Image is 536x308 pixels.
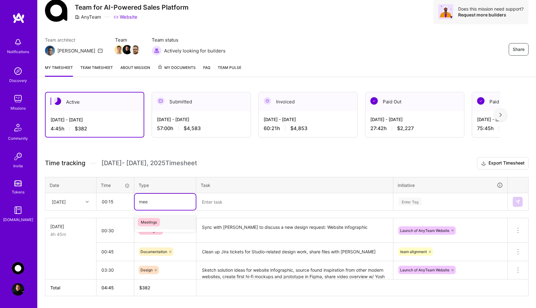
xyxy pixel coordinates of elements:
div: Community [8,135,28,142]
i: icon Mail [98,48,103,53]
span: Meetings [138,218,160,226]
a: Team Member Avatar [123,44,131,55]
div: Active [46,93,144,111]
img: Team Member Avatar [131,45,140,54]
span: My Documents [158,64,196,71]
img: Submitted [157,97,164,105]
div: Submitted [152,92,251,111]
img: Invite [12,150,24,163]
div: Paid Out [365,92,464,111]
span: $4,583 [184,125,201,132]
th: Task [196,177,393,193]
img: User Avatar [12,283,24,296]
a: About Mission [120,64,150,77]
a: Team Member Avatar [115,44,123,55]
div: [DATE] - [DATE] [370,116,459,123]
textarea: Clean up Jira tickets for Studio-related design work, share files with [PERSON_NAME] [197,243,392,260]
input: HH:MM [97,193,134,210]
span: Team status [152,37,226,43]
button: Share [509,43,529,56]
div: [DATE] [50,223,91,230]
img: guide book [12,204,24,216]
span: Share [513,46,525,52]
img: Avatar [438,4,453,19]
div: Missions [11,105,26,111]
img: bell [12,36,24,48]
th: Type [134,177,196,193]
img: Team Member Avatar [114,45,124,54]
a: FAQ [203,64,210,77]
div: [DOMAIN_NAME] [3,216,33,223]
h3: Team for AI-Powered Sales Platform [75,3,189,11]
span: $ 382 [139,285,150,290]
div: Discovery [9,77,27,84]
div: 4h 45m [50,231,91,238]
span: Team Pulse [218,65,241,70]
div: [DATE] - [DATE] [51,116,139,123]
div: Initiative [398,182,503,189]
a: My timesheet [45,64,73,77]
textarea: Sync with [PERSON_NAME] to discuss a new design request: Website infographic [197,219,392,242]
a: AnyTeam: Team for AI-Powered Sales Platform [10,262,26,274]
a: Team Pulse [218,64,241,77]
th: 04:45 [96,279,134,296]
span: $2,227 [397,125,414,132]
div: 57:00 h [157,125,246,132]
th: Date [45,177,96,193]
img: Submit [515,199,520,204]
img: Active [54,97,61,105]
div: Tokens [12,189,25,195]
span: Meetings [141,228,157,233]
div: 27:42 h [370,125,459,132]
div: 4:45 h [51,125,139,132]
i: icon CompanyGray [75,15,80,20]
span: $382 [75,125,87,132]
img: AnyTeam: Team for AI-Powered Sales Platform [12,262,24,274]
div: [DATE] - [DATE] [264,116,352,123]
div: Invite [13,163,23,169]
img: tokens [14,180,22,186]
img: Invoiced [264,97,271,105]
div: [PERSON_NAME] [57,48,95,54]
span: [DATE] - [DATE] , 2025 Timesheet [101,159,197,167]
img: right [499,113,502,117]
span: Team [115,37,139,43]
i: icon Chevron [86,200,89,203]
div: Time [101,182,130,188]
span: Launch of AnyTeam Website [400,268,449,272]
div: Invoiced [259,92,357,111]
textarea: Sketch solution ideas for website infographic, source found inspiration from other modern website... [197,262,392,279]
button: Export Timesheet [477,157,529,170]
th: Total [45,279,96,296]
span: Documentation [141,249,167,254]
div: [DATE] [52,198,66,205]
div: 60:21 h [264,125,352,132]
i: icon Download [481,160,486,167]
img: discovery [12,65,24,77]
span: Launch of AnyTeam Website [400,228,449,233]
a: Team Member Avatar [131,44,139,55]
div: AnyTeam [75,14,101,20]
span: Team architect [45,37,103,43]
span: team alignment [400,249,427,254]
a: My Documents [158,64,196,77]
div: Request more builders [458,12,524,18]
input: HH:MM [96,262,134,278]
img: Paid Out [370,97,378,105]
div: Notifications [7,48,29,55]
img: Actively looking for builders [152,46,162,56]
img: Community [11,120,25,135]
a: Website [114,14,137,20]
img: logo [12,12,25,24]
a: Team timesheet [80,64,113,77]
span: Time tracking [45,159,85,167]
a: User Avatar [10,283,26,296]
div: [DATE] - [DATE] [157,116,246,123]
span: Design [141,268,153,272]
span: Actively looking for builders [164,48,226,54]
img: Paid Out [477,97,485,105]
div: Does this mission need support? [458,6,524,12]
input: HH:MM [96,243,134,260]
input: HH:MM [96,222,134,239]
img: teamwork [12,93,24,105]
